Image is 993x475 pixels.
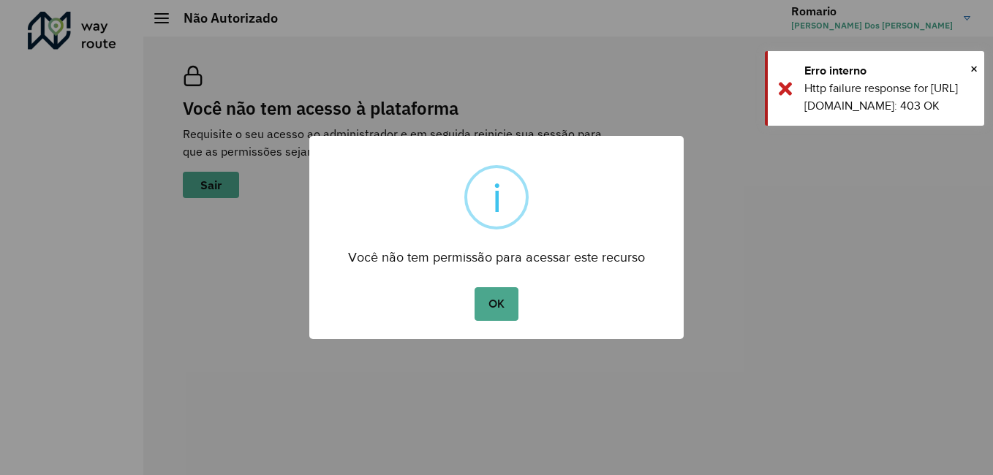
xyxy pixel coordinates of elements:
[804,80,973,115] div: Http failure response for [URL][DOMAIN_NAME]: 403 OK
[970,58,978,80] button: Close
[492,168,502,227] div: i
[475,287,518,321] button: OK
[804,62,973,80] div: Erro interno
[309,236,684,269] div: Você não tem permissão para acessar este recurso
[970,58,978,80] span: ×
